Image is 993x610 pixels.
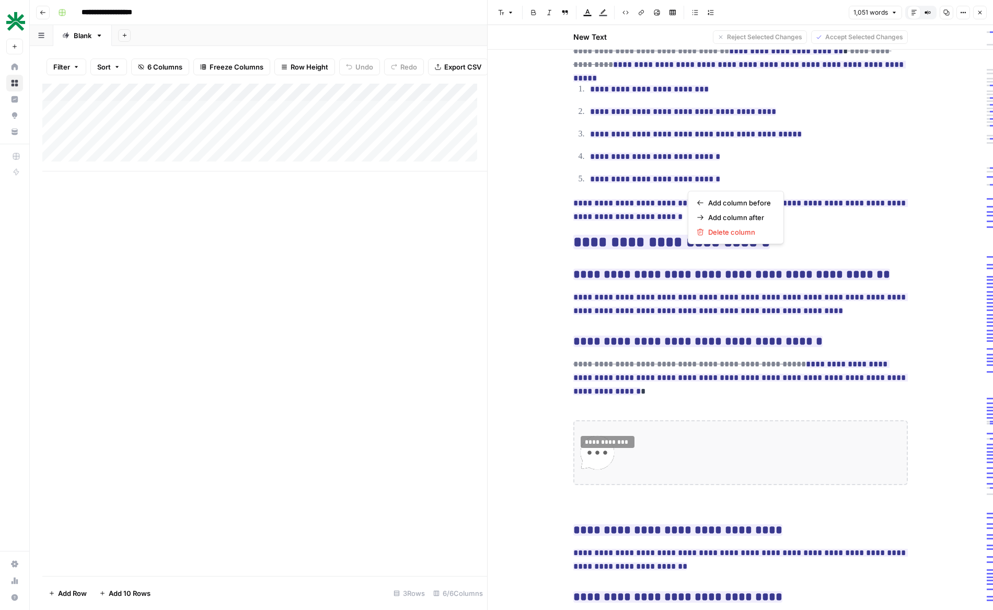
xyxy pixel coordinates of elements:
[147,62,182,72] span: 6 Columns
[74,30,91,41] div: Blank
[47,59,86,75] button: Filter
[727,32,802,42] span: Reject Selected Changes
[429,585,487,602] div: 6/6 Columns
[573,32,607,42] h2: New Text
[210,62,263,72] span: Freeze Columns
[6,59,23,75] a: Home
[193,59,270,75] button: Freeze Columns
[853,8,888,17] span: 1,051 words
[400,62,417,72] span: Redo
[6,12,25,31] img: vault Logo
[109,588,151,599] span: Add 10 Rows
[6,123,23,140] a: Your Data
[6,589,23,606] button: Help + Support
[90,59,127,75] button: Sort
[708,198,771,208] span: Add column before
[93,585,157,602] button: Add 10 Rows
[6,556,23,572] a: Settings
[428,59,488,75] button: Export CSV
[53,25,112,46] a: Blank
[713,30,807,44] button: Reject Selected Changes
[53,62,70,72] span: Filter
[384,59,424,75] button: Redo
[6,91,23,108] a: Insights
[97,62,111,72] span: Sort
[708,212,771,223] span: Add column after
[444,62,481,72] span: Export CSV
[131,59,189,75] button: 6 Columns
[6,572,23,589] a: Usage
[6,107,23,124] a: Opportunities
[708,227,771,237] span: Delete column
[355,62,373,72] span: Undo
[6,75,23,91] a: Browse
[6,8,23,34] button: Workspace: vault
[58,588,87,599] span: Add Row
[42,585,93,602] button: Add Row
[291,62,328,72] span: Row Height
[274,59,335,75] button: Row Height
[811,30,908,44] button: Accept Selected Changes
[825,32,903,42] span: Accept Selected Changes
[849,6,902,19] button: 1,051 words
[339,59,380,75] button: Undo
[389,585,429,602] div: 3 Rows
